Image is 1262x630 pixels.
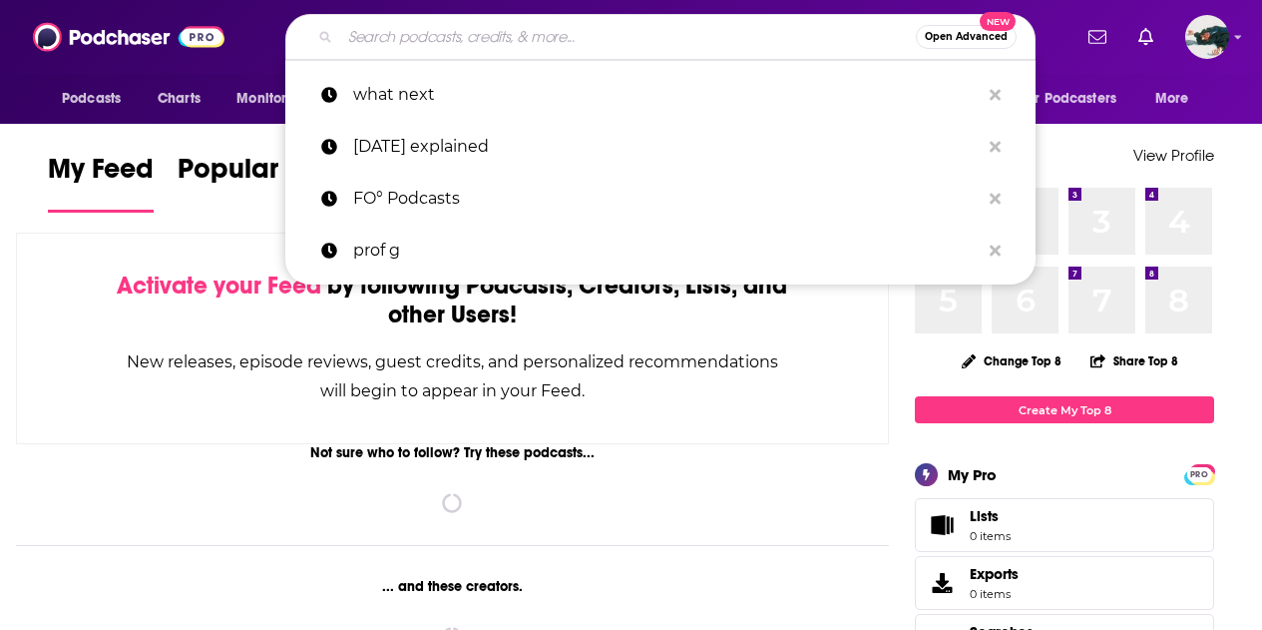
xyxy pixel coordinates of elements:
[340,21,916,53] input: Search podcasts, credits, & more...
[1021,85,1116,113] span: For Podcasters
[285,69,1036,121] a: what next
[117,271,321,301] span: Activate your Feed
[33,18,224,56] img: Podchaser - Follow, Share and Rate Podcasts
[916,25,1017,49] button: Open AdvancedNew
[970,565,1019,583] span: Exports
[915,556,1214,610] a: Exports
[178,152,347,198] span: Popular Feed
[950,348,1073,373] button: Change Top 8
[48,80,147,118] button: open menu
[16,578,889,595] div: ... and these creators.
[1185,15,1229,59] span: Logged in as fsg.publicity
[915,498,1214,552] a: Lists
[915,396,1214,423] a: Create My Top 8
[145,80,212,118] a: Charts
[285,173,1036,225] a: FO° Podcasts
[62,85,121,113] span: Podcasts
[353,121,980,173] p: today explained
[922,569,962,597] span: Exports
[1187,467,1211,482] span: PRO
[117,347,788,405] div: New releases, episode reviews, guest credits, and personalized recommendations will begin to appe...
[353,173,980,225] p: FO° Podcasts
[158,85,201,113] span: Charts
[1008,80,1145,118] button: open menu
[970,507,1011,525] span: Lists
[353,69,980,121] p: what next
[48,152,154,213] a: My Feed
[970,507,999,525] span: Lists
[285,121,1036,173] a: [DATE] explained
[980,12,1016,31] span: New
[222,80,333,118] button: open menu
[1155,85,1189,113] span: More
[1185,15,1229,59] button: Show profile menu
[178,152,347,213] a: Popular Feed
[48,152,154,198] span: My Feed
[236,85,307,113] span: Monitoring
[925,32,1008,42] span: Open Advanced
[1133,146,1214,165] a: View Profile
[970,587,1019,601] span: 0 items
[353,225,980,277] p: prof g
[948,465,997,484] div: My Pro
[16,444,889,461] div: Not sure who to follow? Try these podcasts...
[1080,20,1114,54] a: Show notifications dropdown
[1089,341,1179,380] button: Share Top 8
[285,225,1036,277] a: prof g
[1187,466,1211,481] a: PRO
[1185,15,1229,59] img: User Profile
[117,272,788,329] div: by following Podcasts, Creators, Lists, and other Users!
[285,14,1036,60] div: Search podcasts, credits, & more...
[1130,20,1161,54] a: Show notifications dropdown
[922,511,962,539] span: Lists
[1141,80,1214,118] button: open menu
[970,529,1011,543] span: 0 items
